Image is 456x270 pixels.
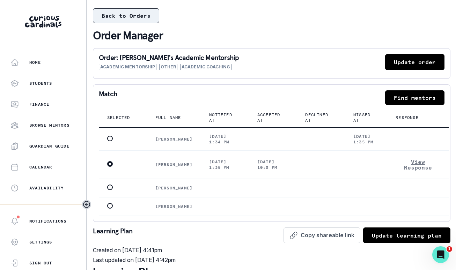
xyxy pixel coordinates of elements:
[155,204,193,209] p: [PERSON_NAME]
[29,122,69,128] p: Browse Mentors
[209,134,241,145] p: [DATE] 1:34 pm
[29,239,52,245] p: Settings
[363,227,450,243] button: Update learning plan
[353,134,379,145] p: [DATE] 1:35 pm
[209,112,232,123] p: Notified at
[29,185,64,191] p: Availability
[209,159,241,170] p: [DATE] 1:35 pm
[353,112,370,123] p: Missed at
[155,115,181,120] p: Full name
[180,64,231,70] span: Academic Coaching
[432,246,449,263] iframe: Intercom live chat
[155,185,193,191] p: [PERSON_NAME]
[385,90,444,105] button: Find mentors
[159,64,177,70] span: Other
[305,112,328,123] p: Declined at
[29,143,69,149] p: Guardian Guide
[99,90,117,105] p: Match
[93,246,450,254] p: Created on [DATE] 4:41pm
[29,60,41,65] p: Home
[107,115,130,120] p: Selected
[155,162,193,167] p: [PERSON_NAME]
[284,227,360,243] button: Copy shareable link
[25,16,61,28] img: Curious Cardinals Logo
[29,81,52,86] p: Students
[257,159,289,170] p: [DATE] 10:0 pm
[82,200,91,209] button: Toggle sidebar
[257,112,280,123] p: Accepted at
[93,256,450,264] p: Last updated on [DATE] 4:42pm
[93,227,133,243] p: Learning Plan
[385,54,444,70] button: Update order
[29,102,49,107] p: Finance
[99,64,156,70] span: Academic Mentorship
[99,54,239,61] p: Order: [PERSON_NAME]'s Academic Mentorship
[29,260,52,266] p: Sign Out
[447,246,452,252] span: 1
[396,156,440,173] button: View Response
[29,218,67,224] p: Notifications
[93,29,450,43] p: Order Manager
[396,115,419,120] p: Response
[155,136,193,142] p: [PERSON_NAME]
[93,8,159,23] button: Back to Orders
[29,164,52,170] p: Calendar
